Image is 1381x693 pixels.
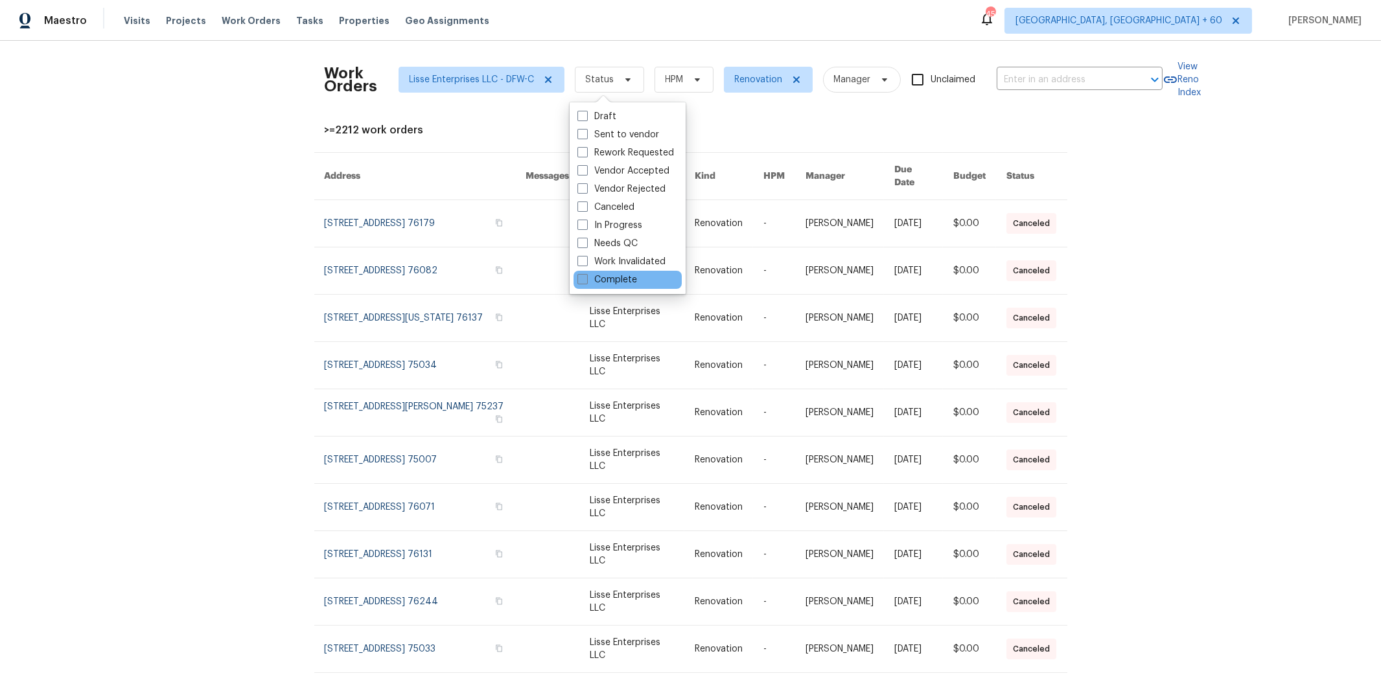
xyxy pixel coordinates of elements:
label: In Progress [577,219,642,232]
td: - [753,200,795,247]
td: - [753,342,795,389]
td: [PERSON_NAME] [795,437,884,484]
label: Canceled [577,201,634,214]
td: Renovation [684,437,753,484]
td: Renovation [684,247,753,295]
th: Manager [795,153,884,200]
td: [PERSON_NAME] [795,389,884,437]
td: Lisse Enterprises LLC [579,295,685,342]
div: >=2212 work orders [325,124,1057,137]
td: [PERSON_NAME] [795,578,884,626]
label: Needs QC [577,237,638,250]
button: Open [1146,71,1164,89]
td: - [753,247,795,295]
td: Renovation [684,578,753,626]
th: Address [314,153,515,200]
th: Status [996,153,1067,200]
span: Lisse Enterprises LLC - DFW-C [410,73,535,86]
th: Messages [515,153,579,200]
span: Work Orders [222,14,281,27]
td: Renovation [684,626,753,673]
label: Draft [577,110,616,123]
td: - [753,389,795,437]
td: - [753,626,795,673]
th: Kind [684,153,753,200]
span: Visits [124,14,150,27]
button: Copy Address [493,548,505,560]
span: Manager [834,73,871,86]
input: Enter in an address [997,70,1126,90]
button: Copy Address [493,453,505,465]
span: [PERSON_NAME] [1283,14,1362,27]
td: Lisse Enterprises LLC [579,389,685,437]
td: - [753,437,795,484]
button: Copy Address [493,217,505,229]
td: Renovation [684,389,753,437]
td: Renovation [684,531,753,578]
span: Status [586,73,614,86]
td: Renovation [684,295,753,342]
td: Renovation [684,484,753,531]
td: [PERSON_NAME] [795,200,884,247]
th: Budget [943,153,996,200]
td: - [753,531,795,578]
span: Geo Assignments [405,14,489,27]
span: HPM [666,73,684,86]
h2: Work Orders [325,67,378,93]
label: Sent to vendor [577,128,659,141]
td: Lisse Enterprises LLC [579,342,685,389]
span: Tasks [296,16,323,25]
label: Work Invalidated [577,255,666,268]
th: HPM [753,153,795,200]
td: Lisse Enterprises LLC [579,484,685,531]
td: [PERSON_NAME] [795,626,884,673]
button: Copy Address [493,312,505,323]
td: Lisse Enterprises LLC [579,578,685,626]
td: - [753,578,795,626]
span: Projects [166,14,206,27]
span: Maestro [44,14,87,27]
span: Properties [339,14,389,27]
td: Lisse Enterprises LLC [579,626,685,673]
td: Lisse Enterprises LLC [579,531,685,578]
button: Copy Address [493,501,505,512]
td: [PERSON_NAME] [795,342,884,389]
label: Vendor Rejected [577,183,666,196]
button: Copy Address [493,264,505,276]
span: [GEOGRAPHIC_DATA], [GEOGRAPHIC_DATA] + 60 [1015,14,1222,27]
td: [PERSON_NAME] [795,484,884,531]
a: View Reno Index [1163,60,1201,99]
button: Copy Address [493,642,505,654]
td: [PERSON_NAME] [795,295,884,342]
div: 456 [986,8,995,21]
td: - [753,295,795,342]
span: Renovation [735,73,783,86]
td: [PERSON_NAME] [795,247,884,295]
button: Copy Address [493,359,505,370]
td: - [753,484,795,531]
td: [PERSON_NAME] [795,531,884,578]
label: Complete [577,273,637,286]
button: Copy Address [493,595,505,607]
td: Lisse Enterprises LLC [579,437,685,484]
label: Vendor Accepted [577,165,669,177]
button: Copy Address [493,413,505,425]
td: Renovation [684,200,753,247]
span: Unclaimed [931,73,976,87]
label: Rework Requested [577,146,674,159]
td: Renovation [684,342,753,389]
th: Due Date [884,153,943,200]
